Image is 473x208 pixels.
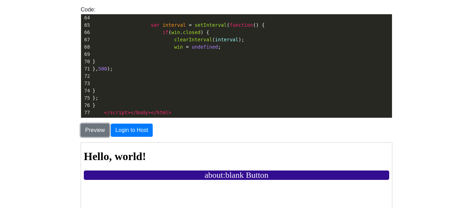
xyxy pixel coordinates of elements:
div: 64 [81,14,91,22]
span: body [136,110,148,115]
div: 75 [81,94,91,102]
div: 71 [81,65,91,73]
span: ( ); [92,37,244,42]
h1: Hello, world! [3,7,308,20]
span: win [171,30,180,35]
span: } [92,59,96,64]
span: win [174,44,183,50]
span: ( () { [92,22,265,28]
div: 65 [81,22,91,29]
span: closed [183,30,200,35]
span: clearInterval [174,37,212,42]
span: var [151,22,160,28]
span: script [110,110,128,115]
button: Preview [81,124,109,137]
span: ></ [148,110,157,115]
span: </ [104,110,110,115]
span: interval [215,37,238,42]
div: 66 [81,29,91,36]
button: Login to Host [111,124,152,137]
span: ; [92,44,221,50]
div: 74 [81,87,91,94]
span: 500 [98,66,107,72]
div: Code: [75,6,398,118]
div: 77 [81,109,91,116]
span: } [92,88,96,93]
span: > [168,110,171,115]
span: ></ [127,110,136,115]
button: about:blank Button [3,28,308,37]
span: setInterval [195,22,227,28]
span: }; [92,95,98,101]
span: } [92,102,96,108]
span: undefined [192,44,218,50]
span: ( . ) { [92,30,209,35]
div: 68 [81,43,91,51]
span: interval [162,22,186,28]
span: function [230,22,253,28]
span: = [186,44,189,50]
div: 67 [81,36,91,43]
span: }, ); [92,66,113,72]
div: 72 [81,73,91,80]
div: 73 [81,80,91,87]
div: 69 [81,51,91,58]
div: 76 [81,102,91,109]
span: html [157,110,168,115]
span: if [162,30,168,35]
div: 70 [81,58,91,65]
span: = [189,22,191,28]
